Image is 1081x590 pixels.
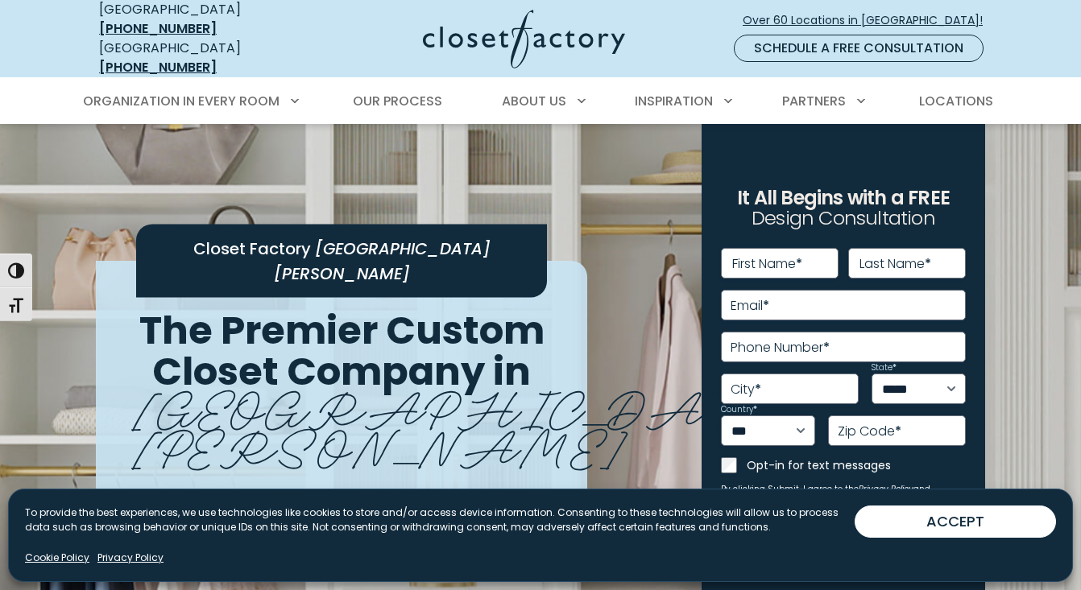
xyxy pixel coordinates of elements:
p: To provide the best experiences, we use technologies like cookies to store and/or access device i... [25,505,855,534]
span: The Premier Custom Closet Company in [139,303,545,398]
label: Email [731,299,769,312]
span: Over 60 Locations in [GEOGRAPHIC_DATA]! [743,12,996,29]
label: First Name [732,258,802,270]
a: Schedule a Free Consultation [734,35,984,62]
span: Design Consultation [752,205,935,232]
span: Partners [782,92,846,110]
label: Country [721,406,757,414]
span: About Us [502,92,566,110]
a: [PHONE_NUMBER] [99,19,217,38]
label: Zip Code [838,425,901,438]
img: Closet Factory Logo [423,10,625,68]
button: ACCEPT [855,505,1056,538]
span: [GEOGRAPHIC_DATA][PERSON_NAME] [133,368,822,480]
span: Inspiration [635,92,713,110]
label: City [731,383,761,396]
label: Phone Number [731,341,830,354]
span: It All Begins with a FREE [737,184,950,211]
span: Our Process [353,92,442,110]
a: Privacy Policy [859,483,913,495]
small: By clicking Submit, I agree to the and consent to receive marketing emails from Closet Factory. [721,485,966,504]
div: [GEOGRAPHIC_DATA] [99,39,296,77]
nav: Primary Menu [72,79,1009,124]
label: Last Name [859,258,931,270]
span: [GEOGRAPHIC_DATA][PERSON_NAME] [274,237,491,285]
label: State [872,364,897,372]
label: Opt-in for text messages [747,457,966,473]
span: Organization in Every Room [83,92,280,110]
a: Cookie Policy [25,551,89,565]
a: Over 60 Locations in [GEOGRAPHIC_DATA]! [742,6,996,35]
a: Privacy Policy [97,551,164,565]
span: Closet Factory [193,237,311,260]
a: [PHONE_NUMBER] [99,58,217,76]
span: Locations [919,92,993,110]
